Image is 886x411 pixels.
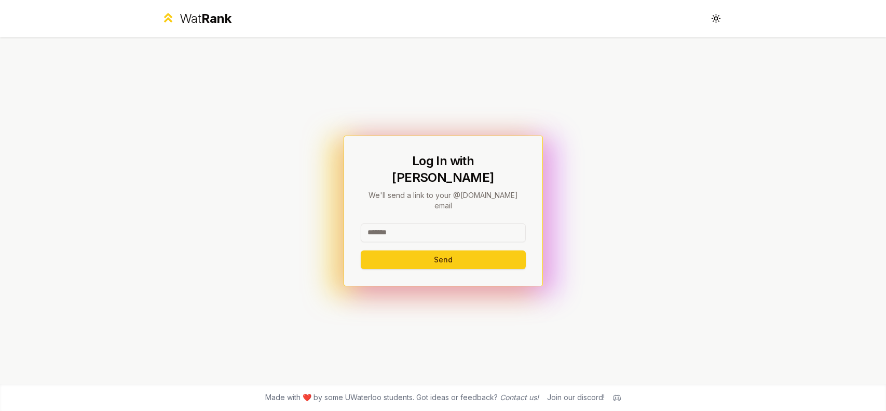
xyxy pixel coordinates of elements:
[547,392,605,403] div: Join our discord!
[500,393,539,402] a: Contact us!
[361,190,526,211] p: We'll send a link to your @[DOMAIN_NAME] email
[161,10,232,27] a: WatRank
[265,392,539,403] span: Made with ❤️ by some UWaterloo students. Got ideas or feedback?
[361,153,526,186] h1: Log In with [PERSON_NAME]
[201,11,231,26] span: Rank
[180,10,231,27] div: Wat
[361,250,526,269] button: Send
